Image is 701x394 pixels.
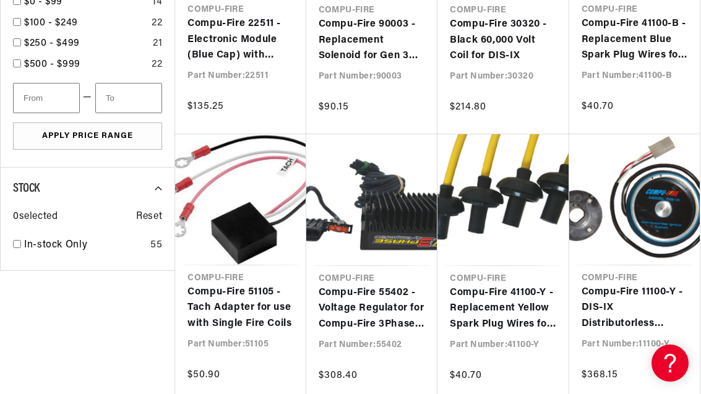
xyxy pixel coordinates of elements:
[450,17,556,64] a: Compu-Fire 30320 - Black 60,000 Volt Coil for DIS-IX
[13,122,162,150] button: Apply Price Range
[319,17,425,64] a: Compu-Fire 90003 - Replacement Solenoid for Gen 3 Starters
[582,285,687,332] a: Compu-Fire 11100-Y - DIS-IX Distributorless Ignition System with Yellow Plug Wires for BOSCH 009 ...
[187,285,293,332] a: Compu-Fire 51105 - Tach Adapter for use with Single Fire Coils
[13,83,80,113] input: From
[150,238,162,254] div: 55
[152,57,162,73] div: 22
[450,285,556,333] a: Compu-Fire 41100-Y - Replacement Yellow Spark Plug Wires for DIS-IX Ignition Systems
[24,18,78,28] span: $100 - $249
[13,182,40,195] span: Stock
[152,15,162,32] div: 22
[582,16,687,64] a: Compu-Fire 41100-B - Replacement Blue Spark Plug Wires for DIS-IX Ignition Systems
[319,285,425,333] a: Compu-Fire 55402 - Voltage Regulator for Compu-Fire 3Phase Systems
[187,16,293,64] a: Compu-Fire 22511 - Electronic Module (Blue Cap) with Rotor for DIS-IX Ignition System
[95,83,162,113] input: To
[83,90,92,106] span: —
[136,209,162,225] span: Reset
[13,209,58,225] span: 0 selected
[153,36,162,52] div: 21
[24,38,80,48] span: $250 - $499
[24,238,145,254] a: In-stock Only
[24,59,80,69] span: $500 - $999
